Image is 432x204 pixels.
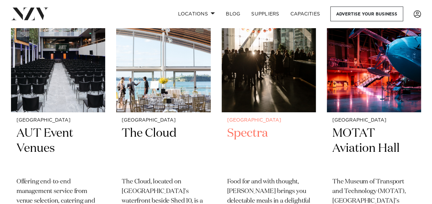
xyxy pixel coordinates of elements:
a: Capacities [285,7,326,21]
a: Locations [172,7,220,21]
img: nzv-logo.png [11,8,48,20]
small: [GEOGRAPHIC_DATA] [16,118,100,123]
small: [GEOGRAPHIC_DATA] [227,118,310,123]
a: SUPPLIERS [246,7,285,21]
small: [GEOGRAPHIC_DATA] [332,118,416,123]
small: [GEOGRAPHIC_DATA] [122,118,205,123]
a: BLOG [220,7,246,21]
h2: MOTAT Aviation Hall [332,126,416,172]
a: Advertise your business [330,7,403,21]
h2: AUT Event Venues [16,126,100,172]
h2: The Cloud [122,126,205,172]
h2: Spectra [227,126,310,172]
